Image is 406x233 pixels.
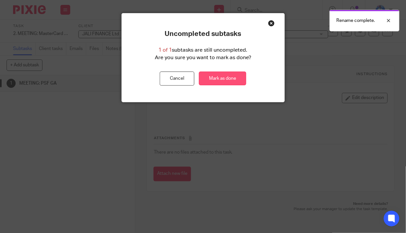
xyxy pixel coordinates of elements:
p: Are you sure you want to mark as done? [155,54,251,61]
p: Uncompleted subtasks [165,30,241,38]
span: 1 of 1 [159,47,172,53]
p: subtasks are still uncompleted. [159,46,248,54]
button: Cancel [160,72,194,86]
a: Mark as done [199,72,246,86]
p: Rename complete. [336,17,375,24]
